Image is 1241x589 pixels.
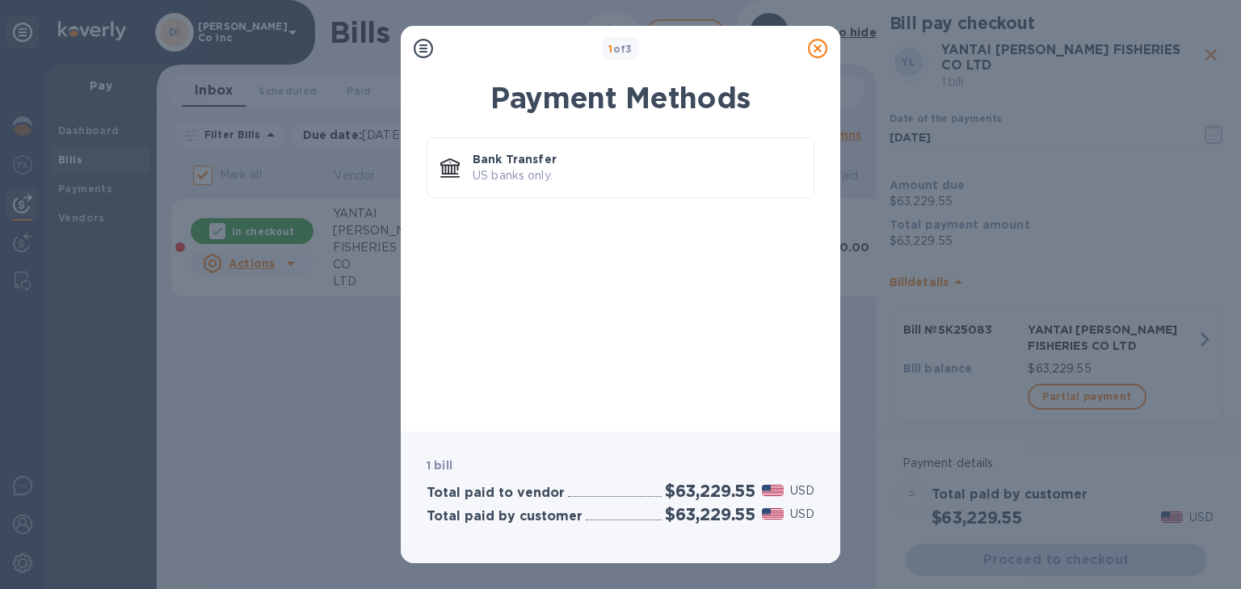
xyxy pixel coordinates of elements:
[473,167,801,184] p: US banks only.
[790,482,814,499] p: USD
[665,481,755,501] h2: $63,229.55
[473,151,801,167] p: Bank Transfer
[608,43,633,55] b: of 3
[427,486,565,501] h3: Total paid to vendor
[608,43,612,55] span: 1
[427,459,452,472] b: 1 bill
[665,504,755,524] h2: $63,229.55
[762,485,784,496] img: USD
[762,508,784,520] img: USD
[427,509,583,524] h3: Total paid by customer
[427,81,814,115] h1: Payment Methods
[790,506,814,523] p: USD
